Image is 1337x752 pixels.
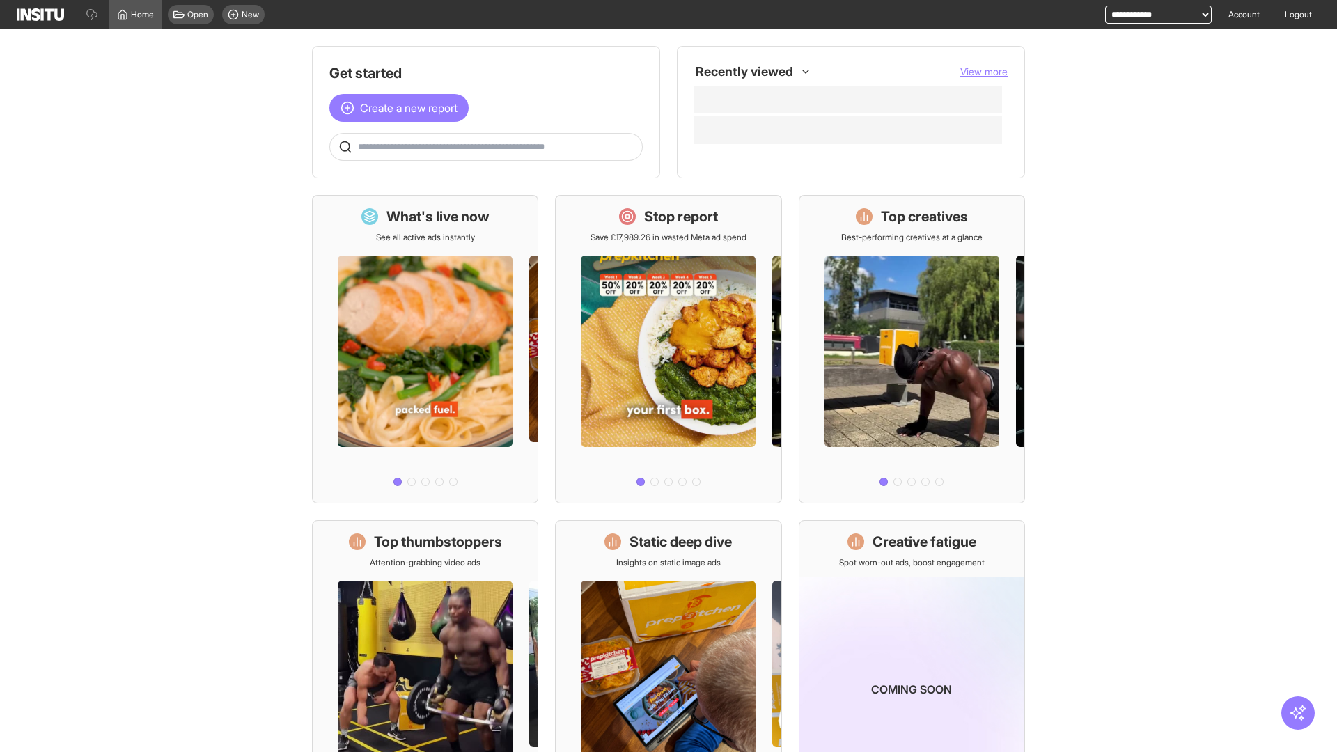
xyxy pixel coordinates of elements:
[374,532,502,551] h1: Top thumbstoppers
[242,9,259,20] span: New
[799,195,1025,503] a: Top creativesBest-performing creatives at a glance
[329,94,469,122] button: Create a new report
[376,232,475,243] p: See all active ads instantly
[881,207,968,226] h1: Top creatives
[386,207,490,226] h1: What's live now
[630,532,732,551] h1: Static deep dive
[555,195,781,503] a: Stop reportSave £17,989.26 in wasted Meta ad spend
[312,195,538,503] a: What's live nowSee all active ads instantly
[17,8,64,21] img: Logo
[616,557,721,568] p: Insights on static image ads
[131,9,154,20] span: Home
[370,557,480,568] p: Attention-grabbing video ads
[360,100,458,116] span: Create a new report
[591,232,746,243] p: Save £17,989.26 in wasted Meta ad spend
[960,65,1008,77] span: View more
[644,207,718,226] h1: Stop report
[187,9,208,20] span: Open
[841,232,983,243] p: Best-performing creatives at a glance
[329,63,643,83] h1: Get started
[960,65,1008,79] button: View more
